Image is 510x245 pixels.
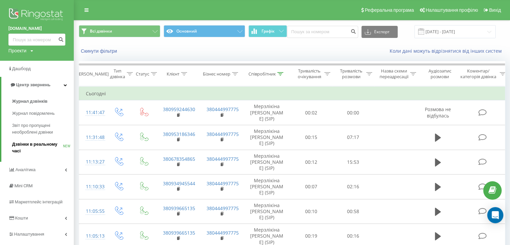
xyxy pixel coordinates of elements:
td: 00:02 [290,100,332,125]
div: Співробітник [248,71,276,77]
div: Клієнт [167,71,179,77]
td: 07:17 [332,125,374,150]
a: 380939665135 [163,230,195,236]
a: 380444997775 [207,106,239,112]
button: Експорт [361,26,398,38]
div: 11:05:55 [86,205,99,218]
span: Розмова не відбулась [425,106,451,118]
span: Журнал повідомлень [12,110,55,117]
button: Графік [248,25,287,37]
td: Мерзлікіна [PERSON_NAME] (SIP) [243,100,290,125]
div: 11:41:47 [86,106,99,119]
div: 11:05:13 [86,230,99,243]
span: Кошти [15,215,28,220]
span: Mini CRM [14,183,33,188]
a: 380444997775 [207,131,239,137]
button: Скинути фільтри [79,48,120,54]
td: 00:00 [332,100,374,125]
a: Звіт про пропущені необроблені дзвінки [12,119,74,138]
div: [PERSON_NAME] [75,71,109,77]
span: Налаштування [14,232,44,237]
td: 00:10 [290,199,332,224]
input: Пошук за номером [8,34,65,46]
div: Коментар/категорія дзвінка [459,68,498,80]
td: 02:16 [332,175,374,199]
span: Налаштування профілю [426,7,478,13]
td: 00:58 [332,199,374,224]
input: Пошук за номером [287,26,358,38]
a: 380934945544 [163,180,195,187]
a: 380678354865 [163,156,195,162]
div: 11:31:48 [86,131,99,144]
td: 00:12 [290,150,332,175]
div: 11:10:33 [86,180,99,193]
div: Проекти [8,47,26,54]
a: 380444997775 [207,205,239,211]
td: 00:07 [290,175,332,199]
div: Тип дзвінка [110,68,125,80]
img: Ringostat logo [8,7,65,23]
span: Маркетплейс інтеграцій [15,199,63,204]
td: Мерзлікіна [PERSON_NAME] (SIP) [243,175,290,199]
button: Всі дзвінки [79,25,160,37]
span: Звіт про пропущені необроблені дзвінки [12,122,70,136]
a: Центр звернень [1,77,74,93]
a: Журнал дзвінків [12,95,74,107]
a: Журнал повідомлень [12,107,74,119]
td: Мерзлікіна [PERSON_NAME] (SIP) [243,150,290,175]
a: [DOMAIN_NAME] [8,25,65,32]
td: Мерзлікіна [PERSON_NAME] (SIP) [243,199,290,224]
span: Дзвінки в реальному часі [12,141,63,154]
a: 380444997775 [207,230,239,236]
button: Основний [164,25,245,37]
span: Дашборд [12,66,31,71]
div: Бізнес номер [203,71,230,77]
td: 15:53 [332,150,374,175]
a: 380953186346 [163,131,195,137]
a: 380444997775 [207,156,239,162]
span: Графік [262,29,275,34]
span: Вихід [489,7,501,13]
div: Назва схеми переадресації [380,68,408,80]
div: Тривалість очікування [296,68,323,80]
span: Аналiтика [15,167,36,172]
div: 11:13:27 [86,155,99,168]
div: Статус [136,71,149,77]
span: Реферальна програма [365,7,414,13]
a: Дзвінки в реальному часіNEW [12,138,74,157]
span: Журнал дзвінків [12,98,48,105]
td: 00:15 [290,125,332,150]
div: Open Intercom Messenger [487,207,503,223]
a: 380444997775 [207,180,239,187]
div: Аудіозапис розмови [423,68,456,80]
span: Центр звернень [16,82,50,87]
div: Тривалість розмови [338,68,364,80]
td: Сьогодні [79,87,508,100]
a: 380939665135 [163,205,195,211]
td: Мерзлікіна [PERSON_NAME] (SIP) [243,125,290,150]
a: Коли дані можуть відрізнятися вiд інших систем [390,48,505,54]
span: Всі дзвінки [90,29,112,34]
a: 380959244630 [163,106,195,112]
